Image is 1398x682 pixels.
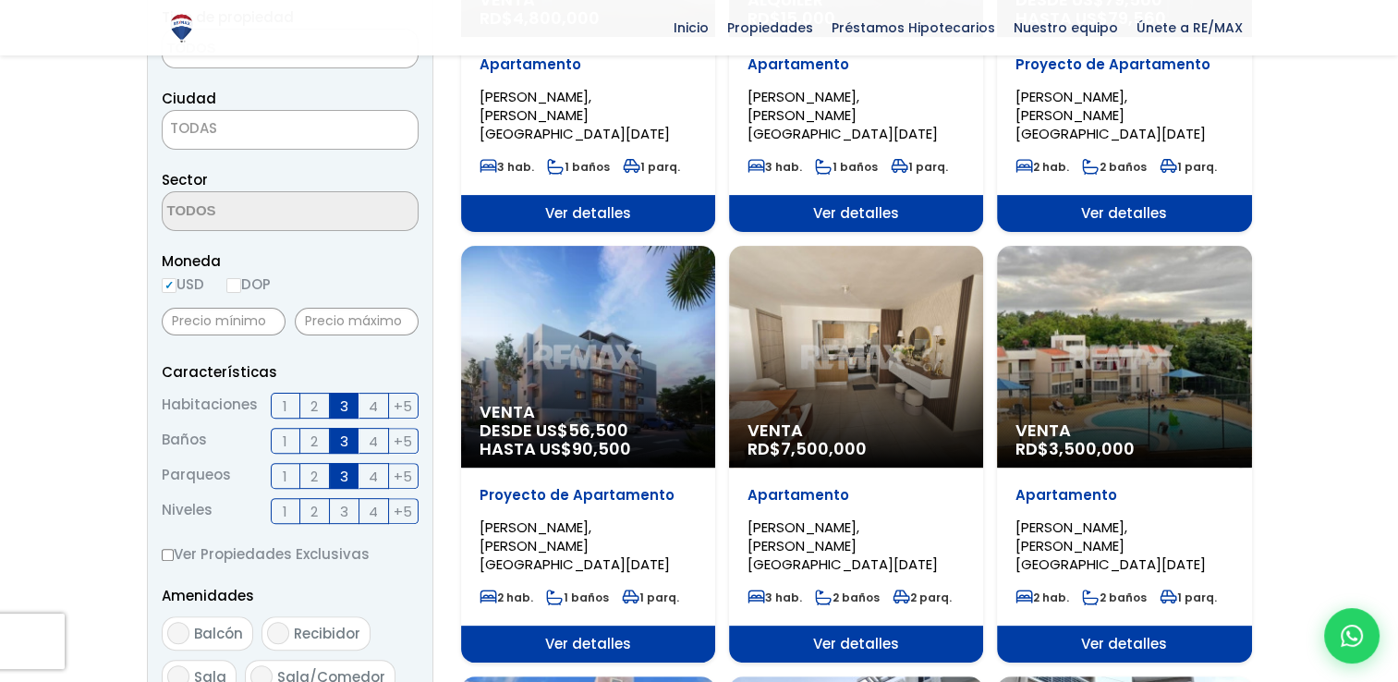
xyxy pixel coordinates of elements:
[1082,590,1147,605] span: 2 baños
[394,430,412,453] span: +5
[162,308,286,335] input: Precio mínimo
[369,430,378,453] span: 4
[369,395,378,418] span: 4
[162,584,419,607] p: Amenidades
[295,308,419,335] input: Precio máximo
[822,14,1004,42] span: Préstamos Hipotecarios
[480,55,697,74] p: Apartamento
[461,626,715,663] span: Ver detalles
[729,626,983,663] span: Ver detalles
[162,278,176,293] input: USD
[1015,159,1069,175] span: 2 hab.
[997,195,1251,232] span: Ver detalles
[748,590,802,605] span: 3 hab.
[547,159,610,175] span: 1 baños
[546,590,609,605] span: 1 baños
[664,14,718,42] span: Inicio
[748,421,965,440] span: Venta
[1082,159,1147,175] span: 2 baños
[226,278,241,293] input: DOP
[815,590,880,605] span: 2 baños
[480,159,534,175] span: 3 hab.
[162,273,204,296] label: USD
[165,12,198,44] img: Logo de REMAX
[162,428,207,454] span: Baños
[622,590,679,605] span: 1 parq.
[162,170,208,189] span: Sector
[480,87,670,143] span: [PERSON_NAME], [PERSON_NAME][GEOGRAPHIC_DATA][DATE]
[194,624,243,643] span: Balcón
[748,55,965,74] p: Apartamento
[394,465,412,488] span: +5
[997,626,1251,663] span: Ver detalles
[1015,421,1233,440] span: Venta
[394,500,412,523] span: +5
[480,590,533,605] span: 2 hab.
[748,518,938,574] span: [PERSON_NAME], [PERSON_NAME][GEOGRAPHIC_DATA][DATE]
[340,395,348,418] span: 3
[1015,486,1233,505] p: Apartamento
[394,395,412,418] span: +5
[310,395,318,418] span: 2
[572,437,631,460] span: 90,500
[748,437,867,460] span: RD$
[480,486,697,505] p: Proyecto de Apartamento
[283,500,287,523] span: 1
[162,498,213,524] span: Niveles
[162,542,419,566] label: Ver Propiedades Exclusivas
[310,430,318,453] span: 2
[480,403,697,421] span: Venta
[163,116,418,141] span: TODAS
[340,430,348,453] span: 3
[1127,14,1252,42] span: Únete a RE/MAX
[718,14,822,42] span: Propiedades
[162,463,231,489] span: Parqueos
[748,159,802,175] span: 3 hab.
[310,500,318,523] span: 2
[267,622,289,644] input: Recibidor
[623,159,680,175] span: 1 parq.
[170,118,217,138] span: TODAS
[283,430,287,453] span: 1
[294,624,360,643] span: Recibidor
[167,622,189,644] input: Balcón
[729,246,983,663] a: Venta RD$7,500,000 Apartamento [PERSON_NAME], [PERSON_NAME][GEOGRAPHIC_DATA][DATE] 3 hab. 2 baños...
[748,486,965,505] p: Apartamento
[1004,14,1127,42] span: Nuestro equipo
[162,250,419,273] span: Moneda
[1015,437,1135,460] span: RD$
[461,195,715,232] span: Ver detalles
[369,500,378,523] span: 4
[815,159,878,175] span: 1 baños
[781,437,867,460] span: 7,500,000
[340,465,348,488] span: 3
[893,590,952,605] span: 2 parq.
[163,192,342,232] textarea: Search
[1015,518,1206,574] span: [PERSON_NAME], [PERSON_NAME][GEOGRAPHIC_DATA][DATE]
[162,360,419,384] p: Características
[1015,590,1069,605] span: 2 hab.
[480,421,697,458] span: DESDE US$
[891,159,948,175] span: 1 parq.
[369,465,378,488] span: 4
[162,110,419,150] span: TODAS
[461,246,715,663] a: Venta DESDE US$56,500 HASTA US$90,500 Proyecto de Apartamento [PERSON_NAME], [PERSON_NAME][GEOGRA...
[162,393,258,419] span: Habitaciones
[480,518,670,574] span: [PERSON_NAME], [PERSON_NAME][GEOGRAPHIC_DATA][DATE]
[162,549,174,561] input: Ver Propiedades Exclusivas
[997,246,1251,663] a: Venta RD$3,500,000 Apartamento [PERSON_NAME], [PERSON_NAME][GEOGRAPHIC_DATA][DATE] 2 hab. 2 baños...
[283,395,287,418] span: 1
[1160,159,1217,175] span: 1 parq.
[283,465,287,488] span: 1
[1049,437,1135,460] span: 3,500,000
[748,87,938,143] span: [PERSON_NAME], [PERSON_NAME][GEOGRAPHIC_DATA][DATE]
[1015,55,1233,74] p: Proyecto de Apartamento
[1015,87,1206,143] span: [PERSON_NAME], [PERSON_NAME][GEOGRAPHIC_DATA][DATE]
[1160,590,1217,605] span: 1 parq.
[480,440,697,458] span: HASTA US$
[162,89,216,108] span: Ciudad
[310,465,318,488] span: 2
[729,195,983,232] span: Ver detalles
[568,419,628,442] span: 56,500
[340,500,348,523] span: 3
